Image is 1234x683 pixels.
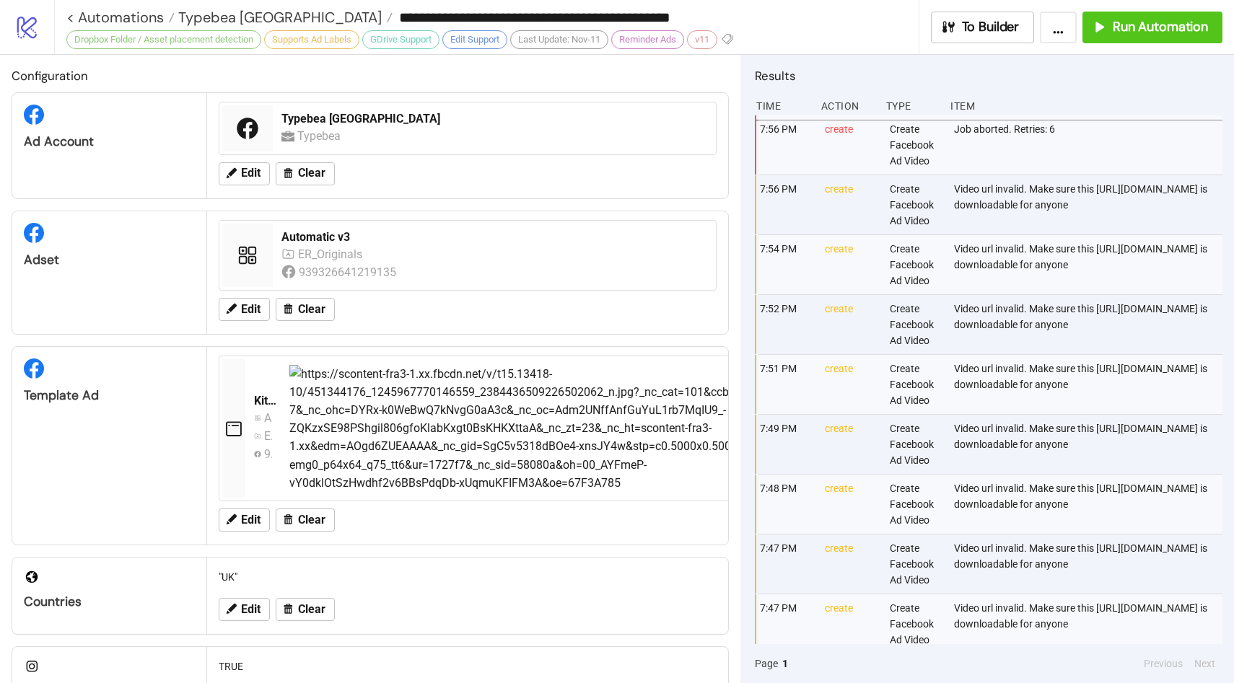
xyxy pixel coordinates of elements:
[264,409,272,427] div: Automatic_1
[823,295,878,354] div: create
[1139,656,1187,671] button: Previous
[758,594,813,653] div: 7:47 PM
[611,30,684,49] div: Reminder Ads
[241,303,261,316] span: Edit
[219,298,270,321] button: Edit
[888,355,943,414] div: Create Facebook Ad Video
[885,92,940,120] div: Type
[264,427,272,445] div: ER_Originals
[362,30,439,49] div: GDrive Support
[24,133,195,150] div: Ad Account
[953,175,1226,234] div: Video url invalid. Make sure this [URL][DOMAIN_NAME] is downloadable for anyone
[823,594,878,653] div: create
[888,295,943,354] div: Create Facebook Ad Video
[298,303,325,316] span: Clear
[888,235,943,294] div: Create Facebook Ad Video
[510,30,608,49] div: Last Update: Nov-11
[219,508,270,532] button: Edit
[687,30,717,49] div: v11
[953,475,1226,534] div: Video url invalid. Make sure this [URL][DOMAIN_NAME] is downloadable for anyone
[953,355,1226,414] div: Video url invalid. Make sure this [URL][DOMAIN_NAME] is downloadable for anyone
[298,245,366,263] div: ER_Originals
[1082,12,1222,43] button: Run Automation
[778,656,792,671] button: 1
[276,598,335,621] button: Clear
[24,252,195,268] div: Adset
[888,415,943,474] div: Create Facebook Ad Video
[24,594,195,610] div: Countries
[888,534,943,594] div: Create Facebook Ad Video
[299,263,399,281] div: 939326641219135
[241,167,261,180] span: Edit
[755,92,810,120] div: Time
[888,175,943,234] div: Create Facebook Ad Video
[1040,12,1077,43] button: ...
[12,66,729,85] h2: Configuration
[758,235,813,294] div: 7:54 PM
[442,30,507,49] div: Edit Support
[931,12,1035,43] button: To Builder
[953,415,1226,474] div: Video url invalid. Make sure this [URL][DOMAIN_NAME] is downloadable for anyone
[820,92,875,120] div: Action
[953,594,1226,653] div: Video url invalid. Make sure this [URL][DOMAIN_NAME] is downloadable for anyone
[758,295,813,354] div: 7:52 PM
[823,534,878,594] div: create
[823,235,878,294] div: create
[264,30,359,49] div: Supports Ad Labels
[276,298,335,321] button: Clear
[953,115,1226,175] div: Job aborted. Retries: 6
[953,235,1226,294] div: Video url invalid. Make sure this [URL][DOMAIN_NAME] is downloadable for anyone
[298,167,325,180] span: Clear
[758,115,813,175] div: 7:56 PM
[175,10,393,25] a: Typebea [GEOGRAPHIC_DATA]
[241,514,261,526] span: Edit
[758,534,813,594] div: 7:47 PM
[213,563,722,591] div: "UK"
[264,445,272,463] div: 939326641219135
[823,475,878,534] div: create
[755,66,1222,85] h2: Results
[758,175,813,234] div: 7:56 PM
[758,475,813,534] div: 7:48 PM
[281,229,707,245] div: Automatic v3
[213,653,722,680] div: TRUE
[24,387,195,404] div: Template Ad
[219,598,270,621] button: Edit
[758,355,813,414] div: 7:51 PM
[297,127,345,145] div: Typebea
[758,415,813,474] div: 7:49 PM
[298,514,325,526] span: Clear
[755,656,778,671] span: Page
[298,603,325,616] span: Clear
[962,19,1020,35] span: To Builder
[219,162,270,185] button: Edit
[66,10,175,25] a: < Automations
[823,175,878,234] div: create
[254,393,278,409] div: Kitchn Template
[276,508,335,532] button: Clear
[953,534,1226,594] div: Video url invalid. Make sure this [URL][DOMAIN_NAME] is downloadable for anyone
[888,594,943,653] div: Create Facebook Ad Video
[241,603,261,616] span: Edit
[949,92,1222,120] div: Item
[281,111,707,127] div: Typebea [GEOGRAPHIC_DATA]
[823,115,878,175] div: create
[888,475,943,534] div: Create Facebook Ad Video
[1190,656,1220,671] button: Next
[289,365,815,492] img: https://scontent-fra3-1.xx.fbcdn.net/v/t15.13418-10/451344176_1245967770146559_238443650922650206...
[823,355,878,414] div: create
[823,415,878,474] div: create
[1113,19,1208,35] span: Run Automation
[66,30,261,49] div: Dropbox Folder / Asset placement detection
[175,8,382,27] span: Typebea [GEOGRAPHIC_DATA]
[953,295,1226,354] div: Video url invalid. Make sure this [URL][DOMAIN_NAME] is downloadable for anyone
[888,115,943,175] div: Create Facebook Ad Video
[276,162,335,185] button: Clear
